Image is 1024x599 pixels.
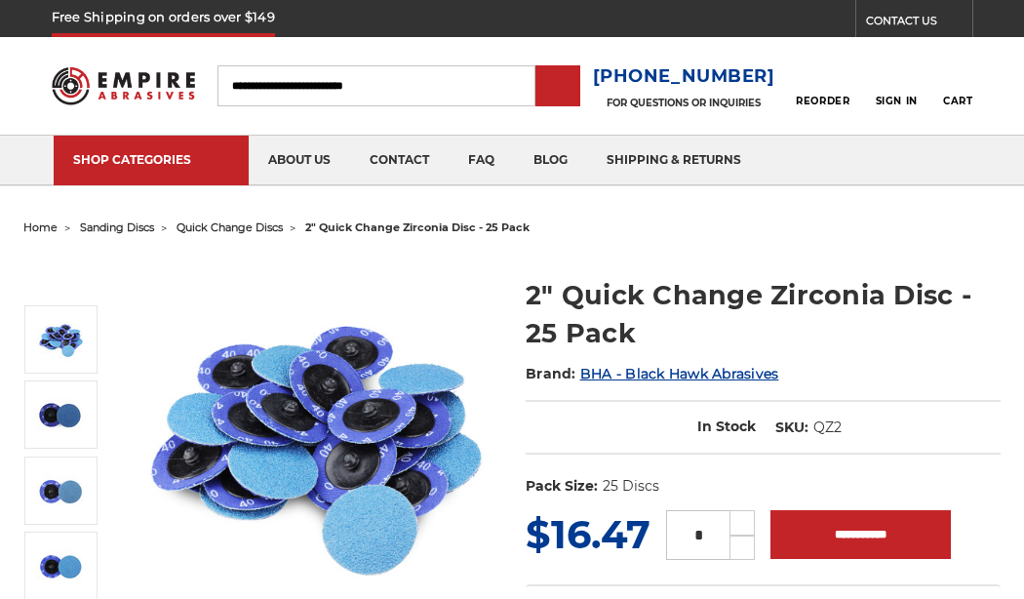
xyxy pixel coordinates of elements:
[305,220,530,234] span: 2" quick change zirconia disc - 25 pack
[36,390,85,439] img: Side-by-side view of 2-inch 40 Grit Zirconia Discs with Roloc fastening, showcasing both front an...
[587,136,761,185] a: shipping & returns
[514,136,587,185] a: blog
[603,476,659,497] dd: 25 Discs
[526,365,576,382] span: Brand:
[73,152,229,167] div: SHOP CATEGORIES
[593,62,775,91] a: [PHONE_NUMBER]
[866,10,972,37] a: CONTACT US
[80,220,154,234] a: sanding discs
[526,510,650,558] span: $16.47
[36,315,85,364] img: Assortment of 2-inch Metalworking Discs, 80 Grit, Quick Change, with durable Zirconia abrasive by...
[876,95,918,107] span: Sign In
[943,95,972,107] span: Cart
[177,220,283,234] a: quick change discs
[350,136,449,185] a: contact
[526,276,1001,352] h1: 2" Quick Change Zirconia Disc - 25 Pack
[36,541,85,590] img: 2-inch 80 Grit Zirconia Discs with Roloc attachment, ideal for smoothing and finishing tasks in m...
[697,418,756,435] span: In Stock
[593,97,775,109] p: FOR QUESTIONS OR INQUIRIES
[39,263,86,305] button: Previous
[52,58,195,114] img: Empire Abrasives
[943,64,972,107] a: Cart
[813,418,842,438] dd: QZ2
[249,136,350,185] a: about us
[775,418,808,438] dt: SKU:
[526,476,598,497] dt: Pack Size:
[538,67,577,106] input: Submit
[796,64,849,106] a: Reorder
[796,95,849,107] span: Reorder
[36,466,85,515] img: Pair of 2-inch Quick Change Sanding Discs, 60 Grit, with Zirconia abrasive and roloc attachment f...
[580,365,779,382] a: BHA - Black Hawk Abrasives
[23,220,58,234] a: home
[449,136,514,185] a: faq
